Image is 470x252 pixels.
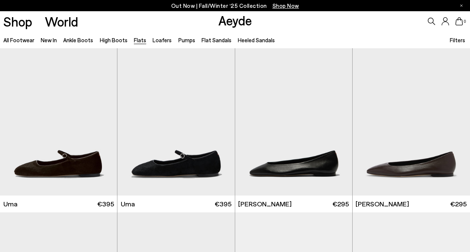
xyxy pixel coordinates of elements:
p: Out Now | Fall/Winter ‘25 Collection [171,1,299,10]
span: Uma [3,199,18,209]
span: [PERSON_NAME] [356,199,409,209]
a: [PERSON_NAME] €295 [353,196,470,212]
a: Pumps [178,37,195,43]
a: Loafers [153,37,172,43]
a: Flats [134,37,146,43]
a: New In [41,37,57,43]
a: All Footwear [3,37,34,43]
a: Shop [3,15,32,28]
a: 0 [455,17,463,25]
a: World [45,15,78,28]
span: €395 [97,199,114,209]
span: Navigate to /collections/new-in [273,2,299,9]
img: Uma Ponyhair Flats [117,48,234,196]
span: Uma [121,199,135,209]
span: €295 [332,199,349,209]
a: Flat Sandals [202,37,231,43]
a: [PERSON_NAME] €295 [235,196,352,212]
a: Ankle Boots [63,37,93,43]
span: Filters [450,37,465,43]
a: Uma €395 [117,196,234,212]
a: High Boots [100,37,128,43]
span: €295 [450,199,467,209]
img: Ellie Almond-Toe Flats [235,48,352,196]
span: €395 [215,199,231,209]
span: 0 [463,19,467,24]
img: Ellie Almond-Toe Flats [353,48,470,196]
a: Aeyde [218,12,252,28]
a: Heeled Sandals [238,37,275,43]
span: [PERSON_NAME] [238,199,292,209]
